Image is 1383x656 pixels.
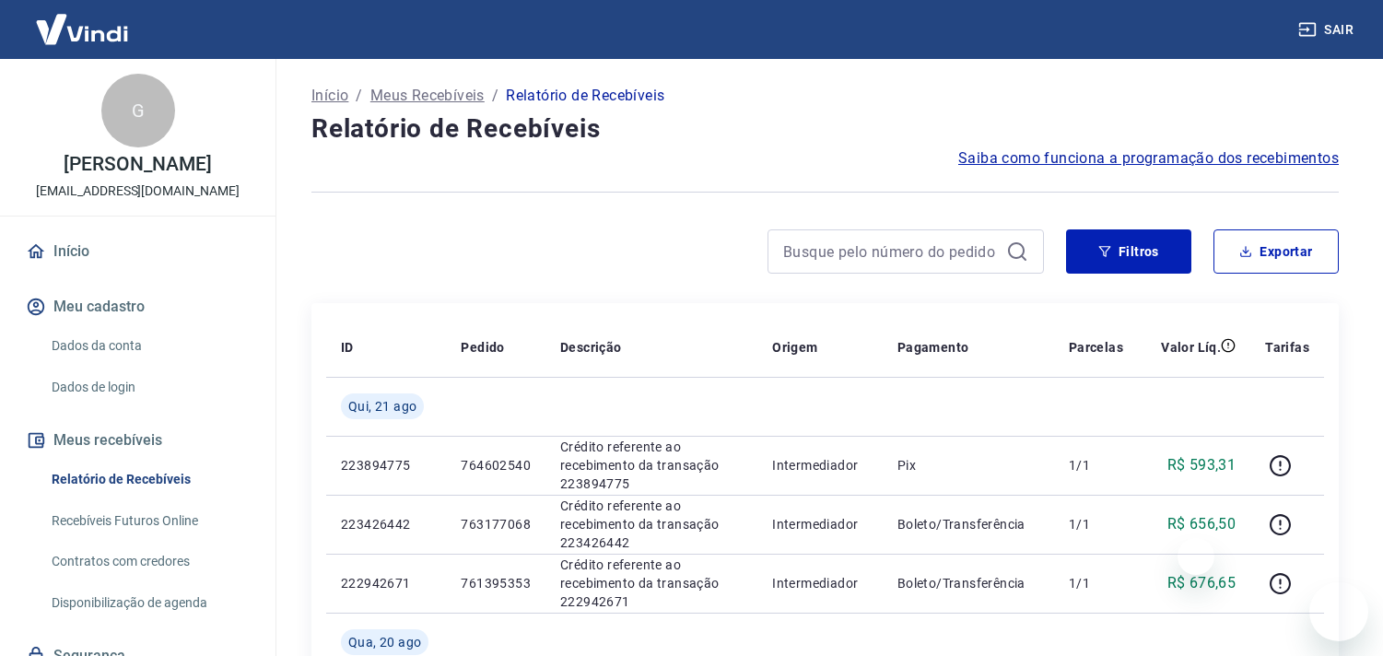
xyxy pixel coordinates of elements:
p: Crédito referente ao recebimento da transação 223426442 [560,497,743,552]
p: Intermediador [772,456,868,474]
p: Valor Líq. [1161,338,1221,357]
p: 764602540 [461,456,531,474]
a: Meus Recebíveis [370,85,485,107]
a: Início [311,85,348,107]
span: Qua, 20 ago [348,633,421,651]
p: Crédito referente ao recebimento da transação 223894775 [560,438,743,493]
span: Qui, 21 ago [348,397,416,416]
p: R$ 593,31 [1167,454,1236,476]
p: / [492,85,498,107]
p: / [356,85,362,107]
p: Descrição [560,338,622,357]
div: G [101,74,175,147]
a: Saiba como funciona a programação dos recebimentos [958,147,1339,170]
input: Busque pelo número do pedido [783,238,999,265]
p: Relatório de Recebíveis [506,85,664,107]
p: Pedido [461,338,504,357]
p: 761395353 [461,574,531,592]
p: Intermediador [772,574,868,592]
p: Crédito referente ao recebimento da transação 222942671 [560,556,743,611]
p: Pagamento [897,338,969,357]
img: Vindi [22,1,142,57]
a: Relatório de Recebíveis [44,461,253,498]
button: Exportar [1213,229,1339,274]
p: 222942671 [341,574,431,592]
p: Pix [897,456,1039,474]
a: Dados da conta [44,327,253,365]
a: Recebíveis Futuros Online [44,502,253,540]
p: Parcelas [1069,338,1123,357]
h4: Relatório de Recebíveis [311,111,1339,147]
p: Intermediador [772,515,868,533]
p: Boleto/Transferência [897,515,1039,533]
button: Sair [1295,13,1361,47]
button: Meus recebíveis [22,420,253,461]
p: [PERSON_NAME] [64,155,211,174]
p: [EMAIL_ADDRESS][DOMAIN_NAME] [36,182,240,201]
p: ID [341,338,354,357]
iframe: Botão para abrir a janela de mensagens [1309,582,1368,641]
button: Meu cadastro [22,287,253,327]
p: Origem [772,338,817,357]
p: 1/1 [1069,574,1123,592]
iframe: Fechar mensagem [1178,538,1214,575]
a: Dados de login [44,369,253,406]
p: 763177068 [461,515,531,533]
p: 1/1 [1069,456,1123,474]
a: Contratos com credores [44,543,253,580]
p: Tarifas [1265,338,1309,357]
p: Boleto/Transferência [897,574,1039,592]
a: Início [22,231,253,272]
button: Filtros [1066,229,1191,274]
p: 1/1 [1069,515,1123,533]
p: 223426442 [341,515,431,533]
a: Disponibilização de agenda [44,584,253,622]
p: R$ 656,50 [1167,513,1236,535]
p: 223894775 [341,456,431,474]
p: R$ 676,65 [1167,572,1236,594]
